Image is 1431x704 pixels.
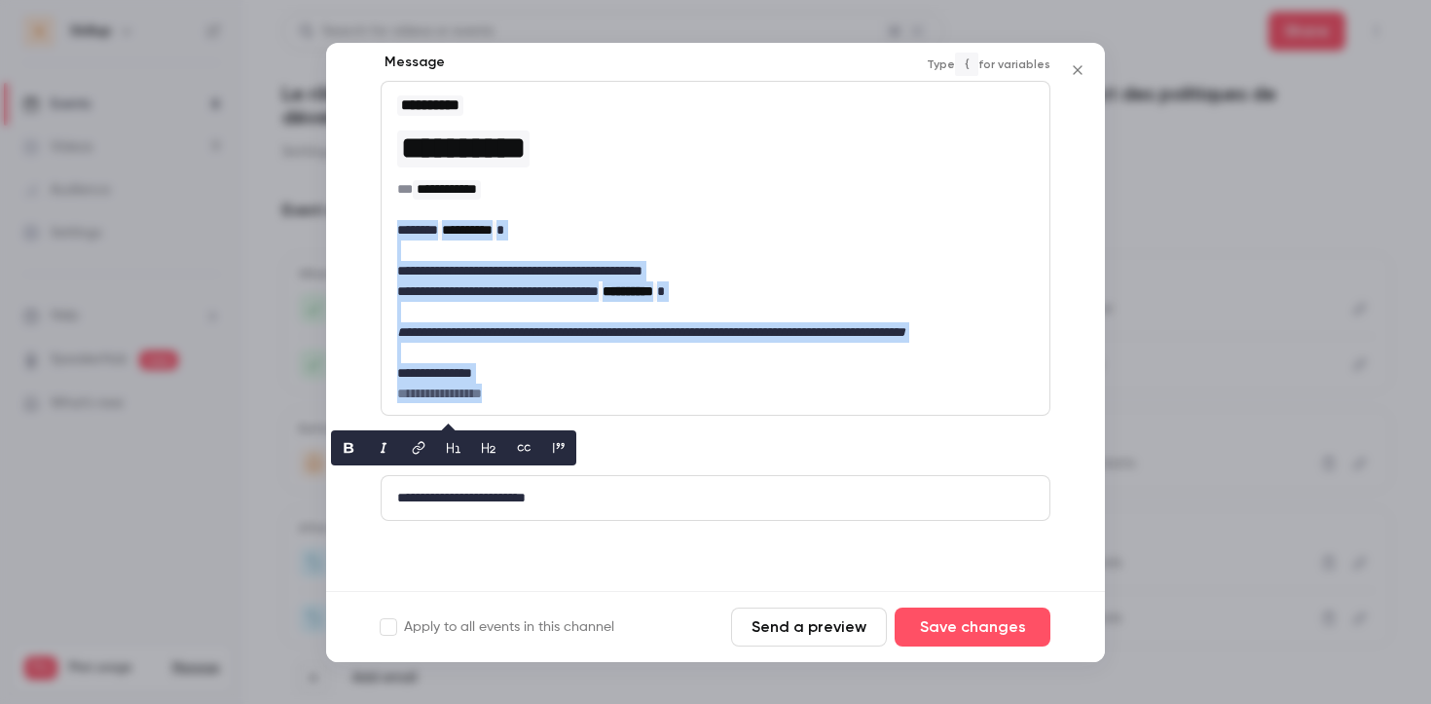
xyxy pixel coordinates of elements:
[382,82,1049,415] div: editor
[927,53,1050,76] span: Type for variables
[1058,51,1097,90] button: Close
[382,476,1049,520] div: editor
[333,432,364,463] button: bold
[368,432,399,463] button: italic
[955,53,978,76] code: {
[543,432,574,463] button: blockquote
[731,608,887,647] button: Send a preview
[381,53,445,72] label: Message
[381,617,614,637] label: Apply to all events in this channel
[895,608,1050,647] button: Save changes
[403,432,434,463] button: link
